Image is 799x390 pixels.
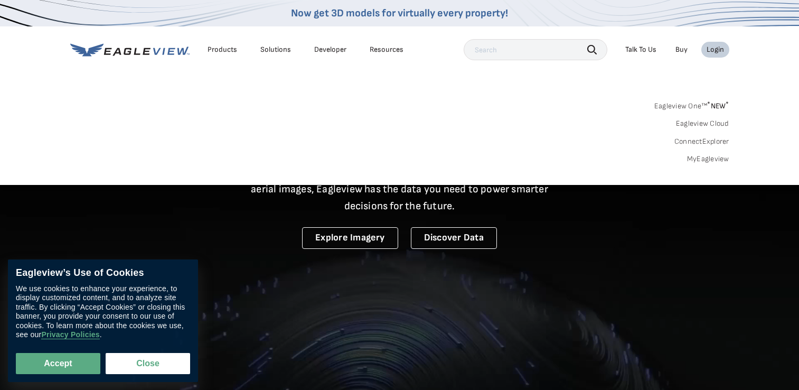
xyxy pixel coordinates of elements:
[687,154,729,164] a: MyEagleview
[16,267,190,279] div: Eagleview’s Use of Cookies
[370,45,403,54] div: Resources
[675,45,688,54] a: Buy
[707,101,729,110] span: NEW
[676,119,729,128] a: Eagleview Cloud
[625,45,656,54] div: Talk To Us
[291,7,508,20] a: Now get 3D models for virtually every property!
[464,39,607,60] input: Search
[674,137,729,146] a: ConnectExplorer
[654,98,729,110] a: Eagleview One™*NEW*
[16,353,100,374] button: Accept
[411,227,497,249] a: Discover Data
[314,45,346,54] a: Developer
[208,45,237,54] div: Products
[106,353,190,374] button: Close
[302,227,398,249] a: Explore Imagery
[707,45,724,54] div: Login
[260,45,291,54] div: Solutions
[41,331,99,340] a: Privacy Policies
[16,284,190,340] div: We use cookies to enhance your experience, to display customized content, and to analyze site tra...
[238,164,561,215] p: A new era starts here. Built on more than 3.5 billion high-resolution aerial images, Eagleview ha...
